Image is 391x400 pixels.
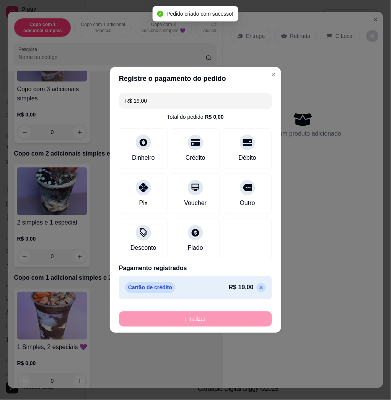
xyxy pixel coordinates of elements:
p: R$ 19,00 [229,283,254,292]
div: Voucher [184,198,207,208]
div: Dinheiro [132,153,155,162]
div: Crédito [186,153,205,162]
input: Ex.: hambúrguer de cordeiro [124,93,267,108]
span: Pedido criado com sucesso! [166,11,233,17]
div: Fiado [188,244,203,253]
button: Close [267,69,280,81]
div: Pix [139,198,148,208]
div: Outro [240,198,255,208]
p: Cartão de crédito [125,282,175,293]
div: Desconto [130,244,156,253]
div: Débito [239,153,256,162]
span: check-circle [157,11,163,17]
header: Registre o pagamento do pedido [110,67,281,90]
div: Total do pedido [167,113,224,121]
p: Pagamento registrados [119,264,272,273]
div: R$ 0,00 [205,113,224,121]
